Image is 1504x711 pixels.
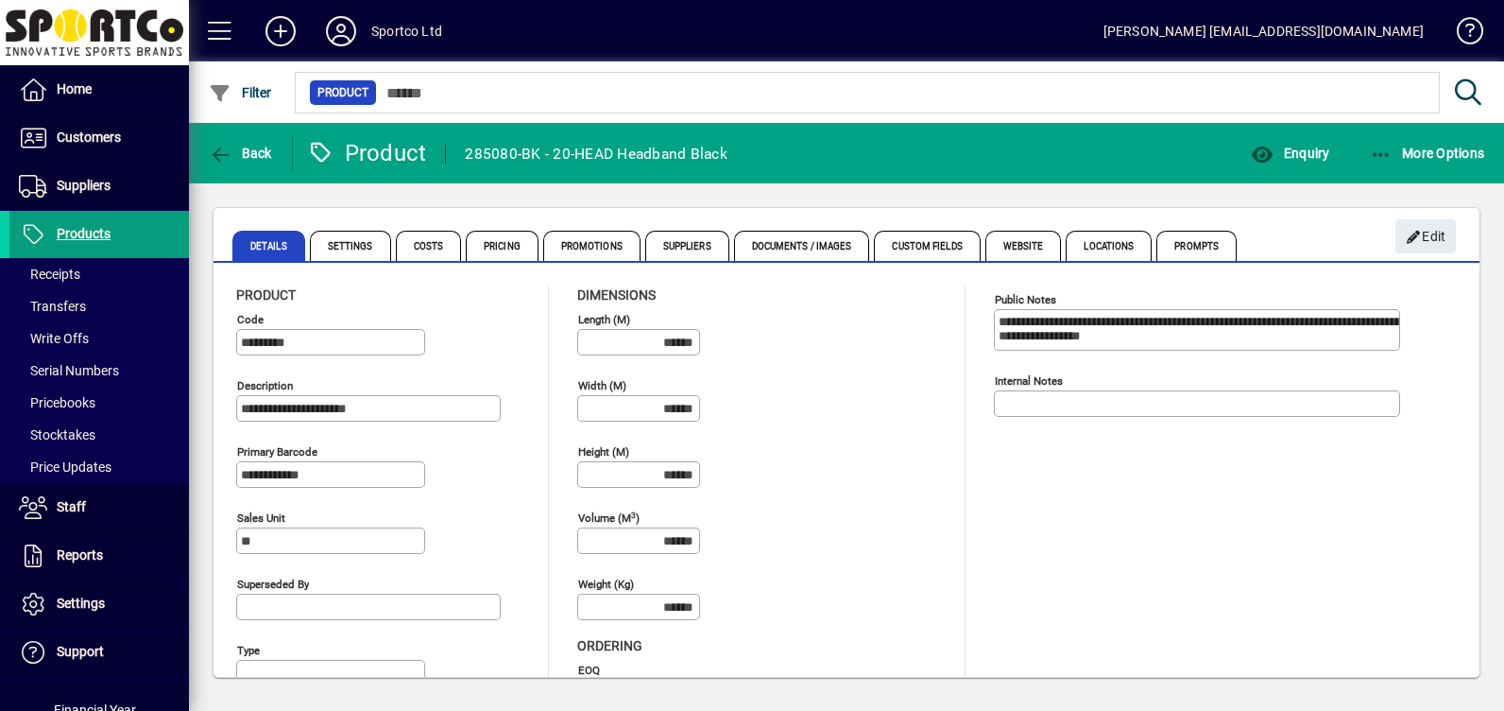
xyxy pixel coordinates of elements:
mat-label: Public Notes [995,293,1056,306]
span: Custom Fields [874,231,980,261]
span: Back [209,146,272,161]
button: More Options [1365,136,1490,170]
span: Price Updates [19,460,111,475]
span: Serial Numbers [19,363,119,378]
span: Settings [310,231,391,261]
div: Product [307,138,427,168]
span: Pricebooks [19,395,95,410]
button: Profile [311,14,371,48]
span: Write Offs [19,331,89,346]
span: Documents / Images [734,231,870,261]
span: Home [57,81,92,96]
div: [PERSON_NAME] [EMAIL_ADDRESS][DOMAIN_NAME] [1103,16,1424,46]
a: Pricebooks [9,387,189,419]
mat-label: Sales unit [237,512,285,525]
mat-label: Description [237,379,293,392]
a: Suppliers [9,163,189,210]
span: Product [317,83,368,102]
span: Details [232,231,305,261]
div: Sportco Ltd [371,16,442,46]
span: Prompts [1156,231,1237,261]
span: Locations [1066,231,1152,261]
a: Serial Numbers [9,355,189,387]
mat-label: Height (m) [578,445,629,459]
a: Settings [9,581,189,628]
span: Edit [1406,221,1446,252]
span: Enquiry [1251,146,1329,161]
button: Add [250,14,311,48]
a: Stocktakes [9,419,189,451]
mat-label: Weight (Kg) [578,578,634,591]
span: Website [985,231,1062,261]
mat-label: Volume (m ) [578,512,640,525]
mat-label: Length (m) [578,313,630,326]
span: Suppliers [645,231,729,261]
span: Products [57,226,111,241]
a: Support [9,629,189,676]
a: Home [9,66,189,113]
span: Suppliers [57,178,111,193]
span: Reports [57,547,103,563]
mat-label: Primary barcode [237,445,317,459]
mat-label: EOQ [578,664,600,677]
span: Customers [57,130,121,145]
span: Costs [396,231,462,261]
mat-label: Type [237,644,260,657]
span: Transfers [19,299,86,314]
span: Staff [57,499,86,514]
span: Promotions [543,231,641,261]
a: Write Offs [9,322,189,355]
a: Customers [9,114,189,162]
button: Edit [1395,219,1456,253]
span: More Options [1370,146,1485,161]
mat-label: Internal Notes [995,374,1063,388]
span: Stocktakes [19,427,95,442]
button: Filter [204,76,277,110]
a: Transfers [9,290,189,322]
sup: 3 [631,510,636,519]
mat-label: Width (m) [578,379,626,392]
mat-label: Superseded by [237,578,309,591]
span: Support [57,644,104,659]
span: Pricing [466,231,538,261]
a: Receipts [9,258,189,290]
a: Knowledge Base [1443,4,1480,65]
div: 285080-BK - 20-HEAD Headband Black [465,139,727,169]
a: Staff [9,484,189,531]
span: Filter [209,85,272,100]
a: Price Updates [9,451,189,483]
a: Reports [9,532,189,580]
app-page-header-button: Back [189,136,293,170]
span: Product [236,287,296,303]
button: Back [204,136,277,170]
span: Dimensions [577,287,656,303]
span: Ordering [577,638,642,653]
button: Enquiry [1246,136,1334,170]
span: Settings [57,596,105,611]
mat-label: Code [237,313,264,326]
span: Receipts [19,267,80,282]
